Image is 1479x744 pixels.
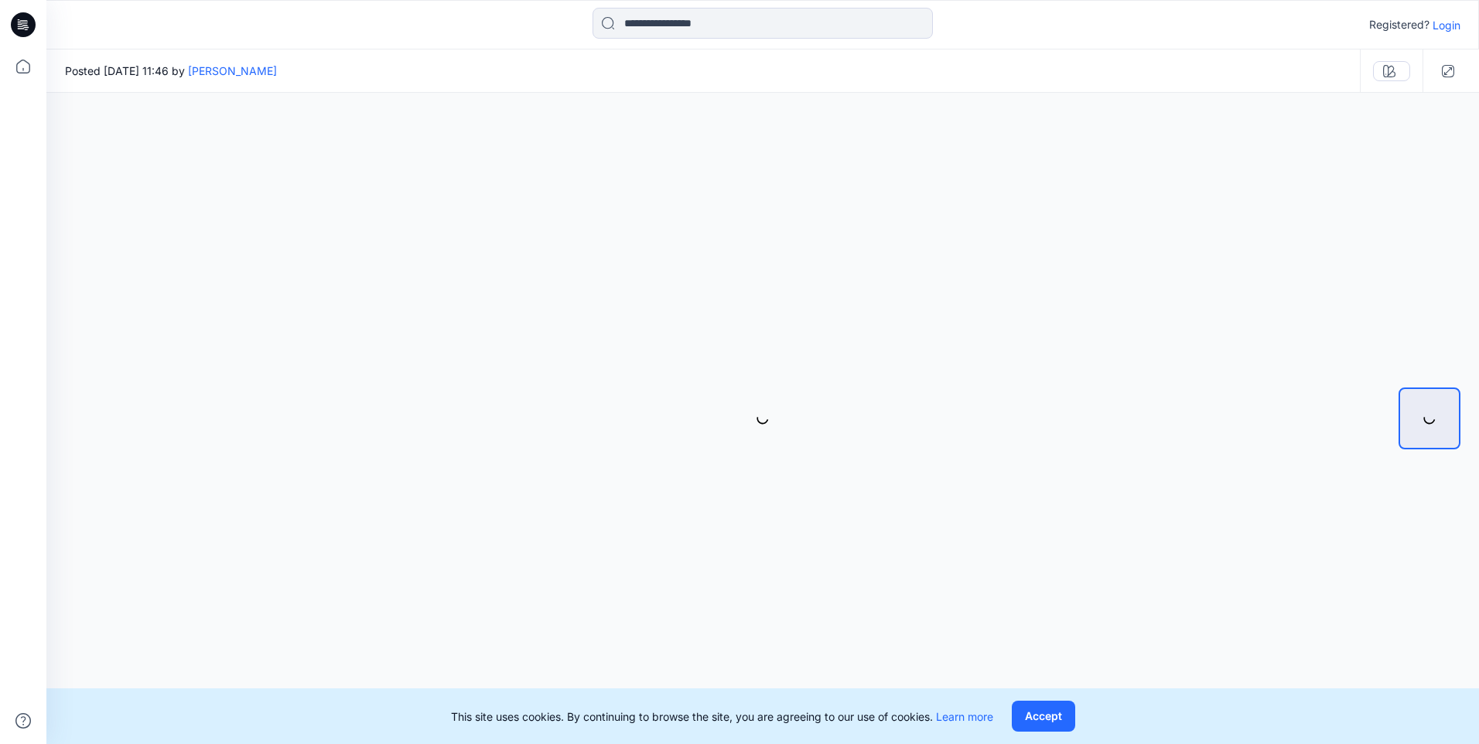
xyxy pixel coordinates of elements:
[1433,17,1460,33] p: Login
[1012,701,1075,732] button: Accept
[936,710,993,723] a: Learn more
[65,63,277,79] span: Posted [DATE] 11:46 by
[451,708,993,725] p: This site uses cookies. By continuing to browse the site, you are agreeing to our use of cookies.
[188,64,277,77] a: [PERSON_NAME]
[1369,15,1429,34] p: Registered?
